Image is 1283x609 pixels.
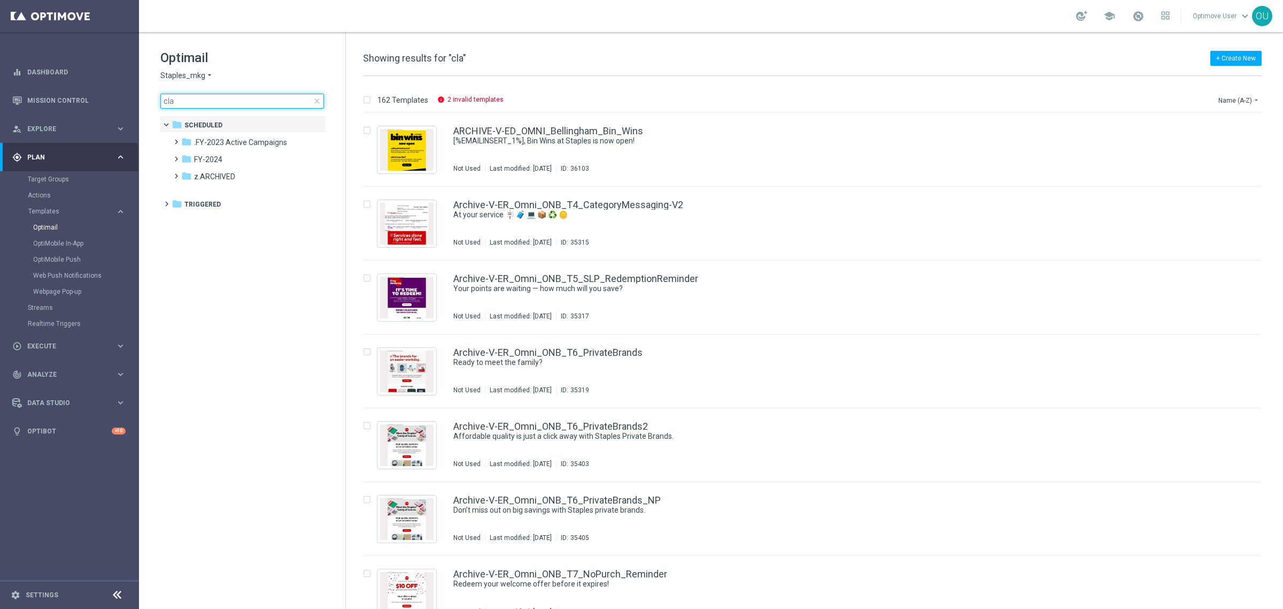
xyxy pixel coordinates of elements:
[26,592,58,598] a: Settings
[115,341,126,351] i: keyboard_arrow_right
[453,579,1191,589] a: Redeem your welcome offer before it expires!
[570,238,589,247] div: 35315
[28,191,111,200] a: Actions
[352,187,1281,261] div: Press SPACE to select this row.
[12,153,22,162] i: gps_fixed
[172,119,182,130] i: folder
[28,171,138,187] div: Target Groups
[377,95,428,105] p: 162 Templates
[453,431,1216,441] div: Affordable quality is just a click away with Staples Private Brands.
[27,371,115,378] span: Analyze
[453,312,481,321] div: Not Used
[33,271,111,280] a: Web Push Notifications
[12,153,115,162] div: Plan
[485,238,556,247] div: Last modified: [DATE]
[453,238,481,247] div: Not Used
[352,261,1281,334] div: Press SPACE to select this row.
[194,172,235,181] span: z.ARCHIVED
[485,312,556,321] div: Last modified: [DATE]
[380,424,434,466] img: 35403.jpeg
[28,175,111,184] a: Target Groups
[115,124,126,134] i: keyboard_arrow_right
[28,208,105,215] span: Templates
[453,496,661,505] a: Archive-V-ER_Omni_ONB_T6_PrivateBrands_NP
[556,238,589,247] div: ID:
[453,200,683,210] a: Archive-V-ER_Omni_ONB_T4_CategoryMessaging-V2
[453,431,1191,441] a: Affordable quality is just a click away with Staples Private Brands.
[453,422,648,431] a: Archive-V-ER_Omni_ONB_T6_PrivateBrands2
[12,96,126,105] button: Mission Control
[12,153,126,162] button: gps_fixed Plan keyboard_arrow_right
[28,207,126,216] div: Templates keyboard_arrow_right
[12,399,126,407] button: Data Studio keyboard_arrow_right
[27,58,126,86] a: Dashboard
[380,277,434,318] img: 35317.jpeg
[28,316,138,332] div: Realtime Triggers
[28,319,111,328] a: Realtime Triggers
[27,86,126,115] a: Mission Control
[453,210,1216,220] div: At your service 🪧 🧳 💻 📦 ♻️ 🪙
[33,252,138,268] div: OptiMobile Push
[12,342,126,351] button: play_circle_outline Execute keyboard_arrow_right
[556,534,589,542] div: ID:
[363,52,466,64] span: Showing results for "cla"
[181,136,192,147] i: folder
[115,369,126,379] i: keyboard_arrow_right
[437,96,445,103] i: info
[380,351,434,392] img: 35319.jpeg
[453,386,481,394] div: Not Used
[33,219,138,235] div: Optimail
[12,68,126,77] button: equalizer Dashboard
[33,255,111,264] a: OptiMobile Push
[160,49,324,66] h1: Optimail
[453,569,667,579] a: Archive-V-ER_Omni_ONB_T7_NoPurch_Reminder
[33,235,138,252] div: OptiMobile In-App
[181,154,192,164] i: folder
[380,129,434,171] img: 36103.jpeg
[570,164,589,173] div: 36103
[160,71,214,81] button: Staples_mkg arrow_drop_down
[453,534,481,542] div: Not Used
[112,428,126,435] div: +10
[160,71,205,81] span: Staples_mkg
[1239,10,1251,22] span: keyboard_arrow_down
[28,203,138,300] div: Templates
[12,398,115,408] div: Data Studio
[33,268,138,284] div: Web Push Notifications
[1252,6,1272,26] div: OU
[447,95,504,104] p: 2 invalid templates
[453,348,643,357] a: Archive-V-ER_Omni_ONB_T6_PrivateBrands
[28,208,115,215] div: Templates
[453,460,481,468] div: Not Used
[485,460,556,468] div: Last modified: [DATE]
[453,357,1191,368] a: Ready to meet the family?
[33,239,111,248] a: OptiMobile In-App
[194,138,287,147] span: .FY-2023 Active Campaigns
[11,590,20,600] i: settings
[453,505,1216,515] div: Don’t miss out on big savings with Staples private brands.
[380,498,434,540] img: 35405.jpeg
[352,482,1281,556] div: Press SPACE to select this row.
[28,300,138,316] div: Streams
[12,67,22,77] i: equalizer
[12,427,22,436] i: lightbulb
[1103,10,1115,22] span: school
[33,287,111,296] a: Webpage Pop-up
[12,370,22,379] i: track_changes
[205,71,214,81] i: arrow_drop_down
[12,370,126,379] button: track_changes Analyze keyboard_arrow_right
[28,303,111,312] a: Streams
[115,207,126,217] i: keyboard_arrow_right
[1210,51,1262,66] button: + Create New
[12,86,126,115] div: Mission Control
[352,113,1281,187] div: Press SPACE to select this row.
[184,200,221,209] span: Triggered
[160,94,324,109] input: Search Template
[556,164,589,173] div: ID:
[352,408,1281,482] div: Press SPACE to select this row.
[12,341,115,351] div: Execute
[453,164,481,173] div: Not Used
[28,187,138,203] div: Actions
[453,357,1216,368] div: Ready to meet the family?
